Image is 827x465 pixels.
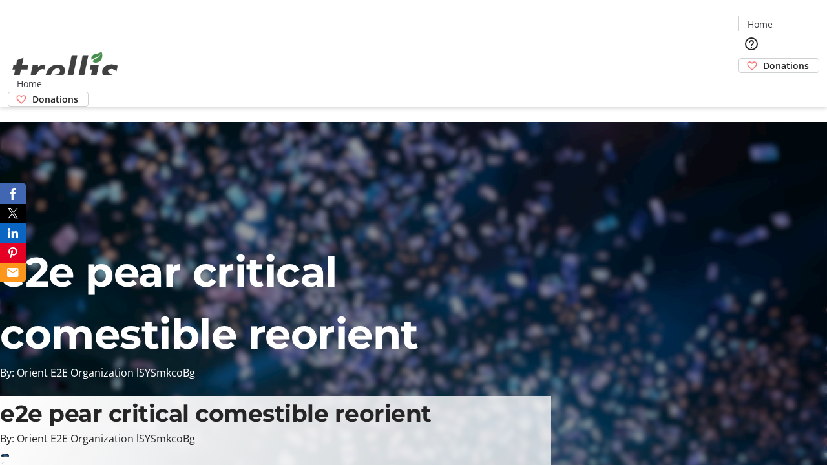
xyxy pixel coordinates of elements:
[738,58,819,73] a: Donations
[32,92,78,106] span: Donations
[739,17,780,31] a: Home
[8,77,50,90] a: Home
[748,17,773,31] span: Home
[8,92,89,107] a: Donations
[763,59,809,72] span: Donations
[738,73,764,99] button: Cart
[8,37,123,102] img: Orient E2E Organization lSYSmkcoBg's Logo
[738,31,764,57] button: Help
[17,77,42,90] span: Home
